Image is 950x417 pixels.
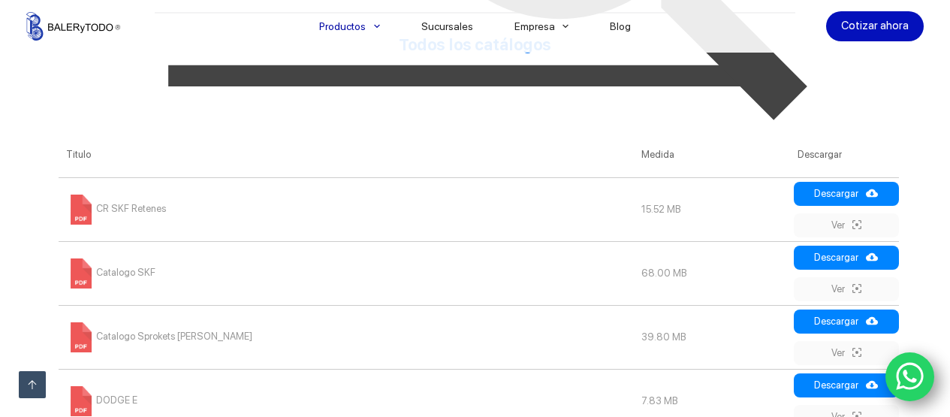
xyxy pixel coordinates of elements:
[826,11,924,41] a: Cotizar ahora
[66,203,166,214] a: CR SKF Retenes
[794,246,899,270] a: Descargar
[794,341,899,365] a: Ver
[66,267,155,278] a: Catalogo SKF
[794,277,899,301] a: Ver
[19,371,46,398] a: Ir arriba
[26,12,120,41] img: Balerytodo
[794,310,899,334] a: Descargar
[634,305,790,369] td: 39.80 MB
[794,373,899,397] a: Descargar
[66,331,252,342] a: Catalogo Sprokets [PERSON_NAME]
[59,132,634,177] th: Titulo
[634,241,790,305] td: 68.00 MB
[66,394,137,406] a: DODGE E
[634,177,790,241] td: 15.52 MB
[794,213,899,237] a: Ver
[885,352,935,402] a: WhatsApp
